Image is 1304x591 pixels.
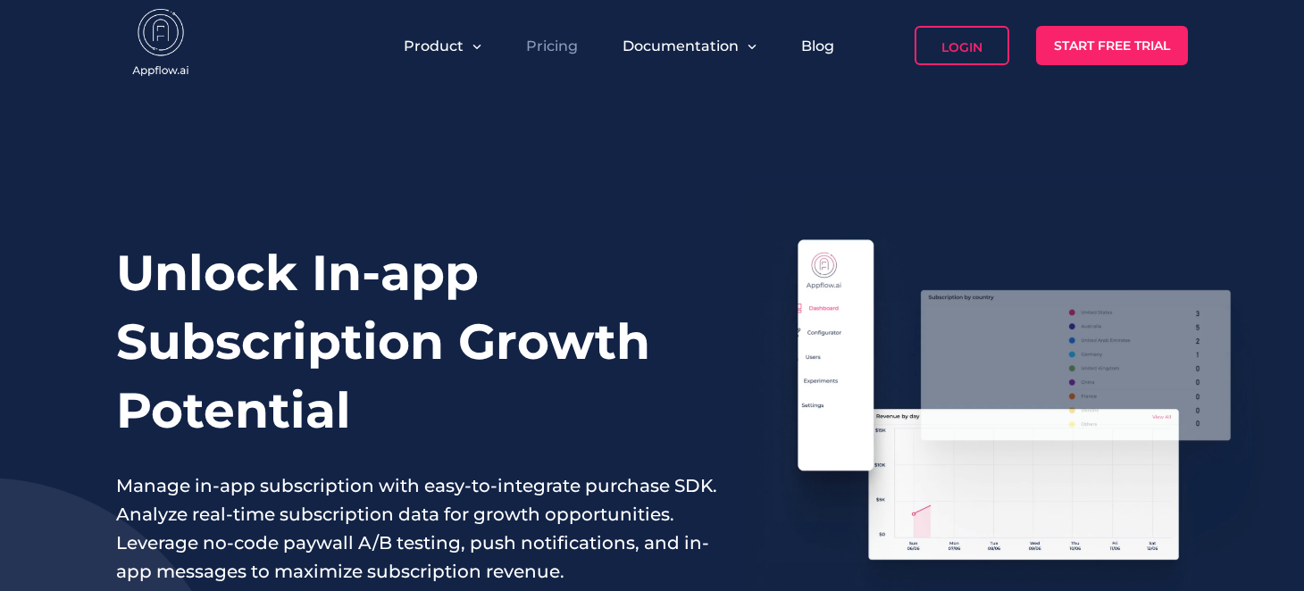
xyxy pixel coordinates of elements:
button: Documentation [623,37,756,54]
h1: Unlock In-app Subscription Growth Potential [116,238,718,445]
img: appflow.ai-logo [116,9,205,80]
span: Documentation [623,37,739,54]
a: Pricing [526,37,578,54]
a: Blog [801,37,834,54]
span: Product [404,37,464,54]
a: Login [915,26,1009,65]
button: Product [404,37,481,54]
a: Start Free Trial [1036,26,1188,65]
p: Manage in-app subscription with easy-to-integrate purchase SDK. Analyze real-time subscription da... [116,471,718,586]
